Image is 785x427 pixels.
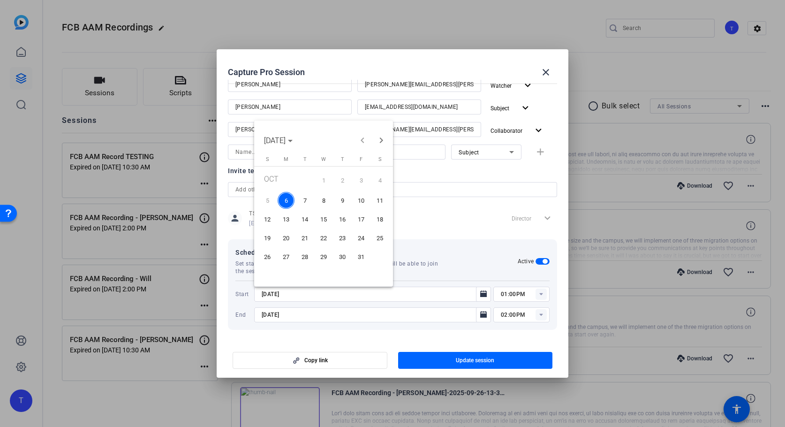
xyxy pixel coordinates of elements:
[352,229,370,247] button: October 24, 2025
[284,156,288,162] span: M
[296,192,313,209] span: 7
[370,170,389,191] button: October 4, 2025
[277,191,295,210] button: October 6, 2025
[258,210,277,229] button: October 12, 2025
[277,229,295,247] button: October 20, 2025
[258,170,314,191] td: OCT
[352,170,370,191] button: October 3, 2025
[353,248,370,265] span: 31
[353,229,370,246] span: 24
[295,247,314,266] button: October 28, 2025
[352,191,370,210] button: October 10, 2025
[315,248,332,265] span: 29
[353,211,370,228] span: 17
[353,171,370,190] span: 3
[258,229,277,247] button: October 19, 2025
[370,191,389,210] button: October 11, 2025
[341,156,344,162] span: T
[266,156,269,162] span: S
[264,136,286,145] span: [DATE]
[353,192,370,209] span: 10
[260,132,296,149] button: Choose month and year
[295,229,314,247] button: October 21, 2025
[315,192,332,209] span: 8
[296,248,313,265] span: 28
[372,131,391,150] button: Next month
[371,229,388,246] span: 25
[314,170,333,191] button: October 1, 2025
[334,248,351,265] span: 30
[259,248,276,265] span: 26
[303,156,307,162] span: T
[296,211,313,228] span: 14
[259,229,276,246] span: 19
[334,171,351,190] span: 2
[333,229,352,247] button: October 23, 2025
[277,247,295,266] button: October 27, 2025
[333,191,352,210] button: October 9, 2025
[315,171,332,190] span: 1
[258,247,277,266] button: October 26, 2025
[315,211,332,228] span: 15
[295,210,314,229] button: October 14, 2025
[333,247,352,266] button: October 30, 2025
[321,156,326,162] span: W
[334,229,351,246] span: 23
[278,211,294,228] span: 13
[258,191,277,210] button: October 5, 2025
[277,210,295,229] button: October 13, 2025
[315,229,332,246] span: 22
[333,210,352,229] button: October 16, 2025
[334,211,351,228] span: 16
[352,210,370,229] button: October 17, 2025
[371,171,388,190] span: 4
[278,248,294,265] span: 27
[278,192,294,209] span: 6
[314,191,333,210] button: October 8, 2025
[352,247,370,266] button: October 31, 2025
[259,211,276,228] span: 12
[259,192,276,209] span: 5
[334,192,351,209] span: 9
[314,247,333,266] button: October 29, 2025
[296,229,313,246] span: 21
[371,192,388,209] span: 11
[360,156,362,162] span: F
[370,210,389,229] button: October 18, 2025
[370,229,389,247] button: October 25, 2025
[378,156,382,162] span: S
[333,170,352,191] button: October 2, 2025
[295,191,314,210] button: October 7, 2025
[371,211,388,228] span: 18
[314,210,333,229] button: October 15, 2025
[314,229,333,247] button: October 22, 2025
[278,229,294,246] span: 20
